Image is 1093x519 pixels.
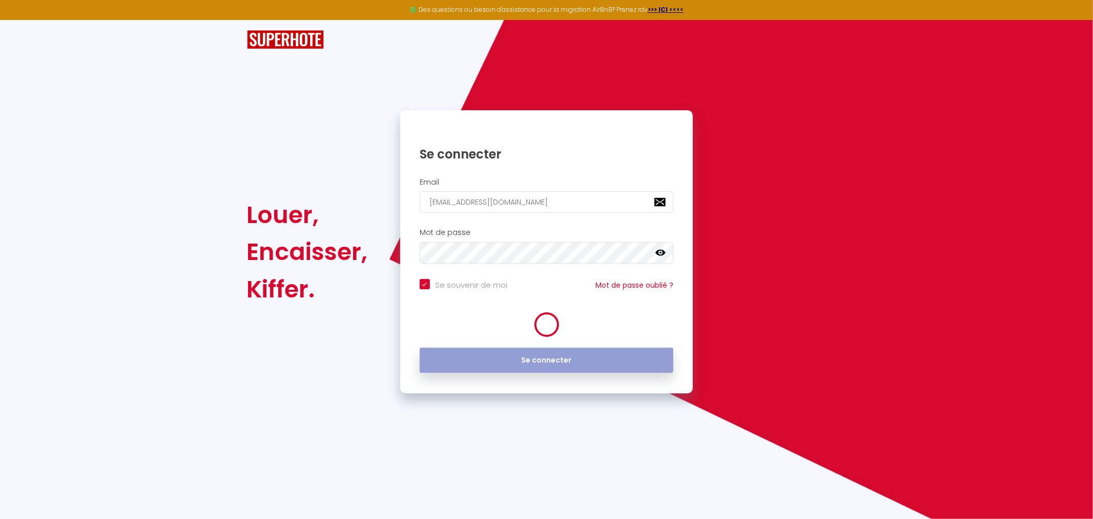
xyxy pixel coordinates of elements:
input: Ton Email [420,191,674,213]
div: Encaisser, [247,233,368,270]
img: SuperHote logo [247,30,324,49]
h2: Email [420,178,674,187]
div: Kiffer. [247,271,368,308]
h1: Se connecter [420,146,674,162]
a: >>> ICI <<<< [648,5,684,14]
h2: Mot de passe [420,228,674,237]
a: Mot de passe oublié ? [595,280,673,290]
div: Louer, [247,196,368,233]
button: Se connecter [420,348,674,373]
